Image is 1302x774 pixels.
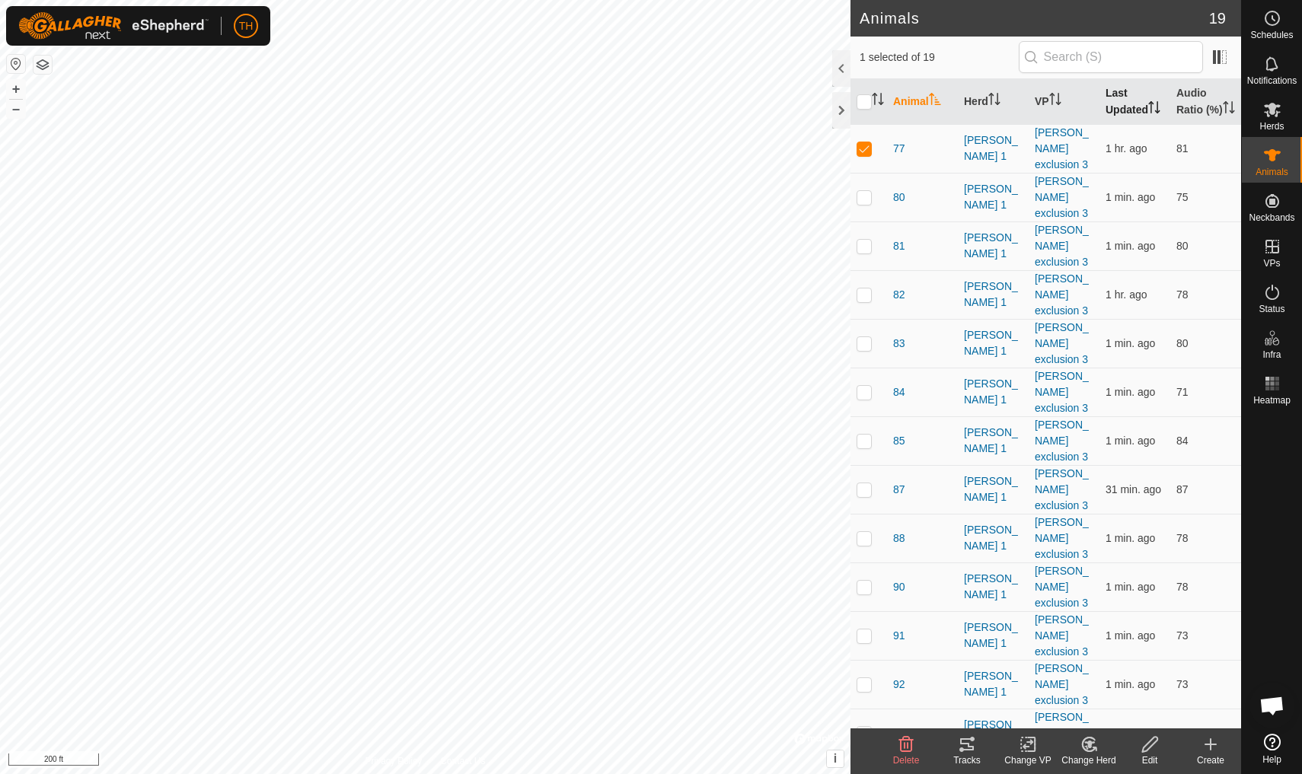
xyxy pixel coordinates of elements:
[1170,79,1241,125] th: Audio Ratio (%)
[929,95,941,107] p-sorticon: Activate to sort
[34,56,52,74] button: Map Layers
[1262,755,1281,764] span: Help
[1035,662,1089,706] a: [PERSON_NAME] exclusion 3
[1049,95,1061,107] p-sorticon: Activate to sort
[1209,7,1226,30] span: 19
[1249,683,1295,728] div: Open chat
[964,620,1023,651] div: [PERSON_NAME] 1
[1106,532,1155,544] span: Sep 18, 2025 at 1:02 PM
[1106,727,1155,739] span: Sep 18, 2025 at 1:02 PM
[7,100,25,118] button: –
[1035,516,1089,560] a: [PERSON_NAME] exclusion 3
[1035,370,1089,414] a: [PERSON_NAME] exclusion 3
[365,754,422,768] a: Privacy Policy
[1249,213,1294,222] span: Neckbands
[1176,727,1189,739] span: 82
[1035,711,1089,755] a: [PERSON_NAME] exclusion 3
[964,181,1023,213] div: [PERSON_NAME] 1
[964,425,1023,457] div: [PERSON_NAME] 1
[18,12,209,40] img: Gallagher Logo
[1176,435,1189,447] span: 84
[1035,272,1089,317] a: [PERSON_NAME] exclusion 3
[893,482,905,498] span: 87
[1148,104,1160,116] p-sorticon: Activate to sort
[1256,167,1288,177] span: Animals
[1106,288,1147,301] span: Sep 18, 2025 at 12:02 PM
[827,750,844,767] button: i
[1106,337,1155,349] span: Sep 18, 2025 at 1:02 PM
[893,433,905,449] span: 85
[1250,30,1293,40] span: Schedules
[964,327,1023,359] div: [PERSON_NAME] 1
[893,336,905,352] span: 83
[988,95,1000,107] p-sorticon: Activate to sort
[964,571,1023,603] div: [PERSON_NAME] 1
[937,753,997,767] div: Tracks
[1019,41,1203,73] input: Search (S)
[1176,240,1189,252] span: 80
[1099,79,1170,125] th: Last Updated
[860,49,1019,65] span: 1 selected of 19
[964,717,1023,749] div: [PERSON_NAME] 1
[440,754,485,768] a: Contact Us
[1242,728,1302,770] a: Help
[1035,613,1089,658] a: [PERSON_NAME] exclusion 3
[1263,259,1280,268] span: VPs
[964,230,1023,262] div: [PERSON_NAME] 1
[1253,396,1291,405] span: Heatmap
[1029,79,1099,125] th: VP
[893,238,905,254] span: 81
[1119,753,1180,767] div: Edit
[1035,224,1089,268] a: [PERSON_NAME] exclusion 3
[1106,678,1155,690] span: Sep 18, 2025 at 1:02 PM
[893,384,905,400] span: 84
[997,753,1058,767] div: Change VP
[1176,581,1189,593] span: 78
[7,55,25,73] button: Reset Map
[964,473,1023,505] div: [PERSON_NAME] 1
[964,132,1023,164] div: [PERSON_NAME] 1
[1180,753,1241,767] div: Create
[1106,240,1155,252] span: Sep 18, 2025 at 1:01 PM
[239,18,254,34] span: TH
[1106,483,1161,495] span: Sep 18, 2025 at 12:32 PM
[964,668,1023,700] div: [PERSON_NAME] 1
[1223,104,1235,116] p-sorticon: Activate to sort
[893,530,905,546] span: 88
[893,725,905,741] span: 93
[1058,753,1119,767] div: Change Herd
[887,79,958,125] th: Animal
[1106,581,1155,593] span: Sep 18, 2025 at 1:01 PM
[893,755,920,766] span: Delete
[964,376,1023,408] div: [PERSON_NAME] 1
[1176,337,1189,349] span: 80
[1247,76,1297,85] span: Notifications
[1176,142,1189,154] span: 81
[893,677,905,693] span: 92
[1035,419,1089,463] a: [PERSON_NAME] exclusion 3
[893,579,905,595] span: 90
[1106,142,1147,154] span: Sep 18, 2025 at 11:32 AM
[893,287,905,303] span: 82
[1176,288,1189,301] span: 78
[1176,629,1189,642] span: 73
[1035,175,1089,219] a: [PERSON_NAME] exclusion 3
[1259,304,1284,314] span: Status
[964,279,1023,311] div: [PERSON_NAME] 1
[958,79,1029,125] th: Herd
[872,95,884,107] p-sorticon: Activate to sort
[1035,321,1089,365] a: [PERSON_NAME] exclusion 3
[834,752,837,765] span: i
[1106,435,1155,447] span: Sep 18, 2025 at 1:02 PM
[1176,678,1189,690] span: 73
[1176,483,1189,495] span: 87
[1176,191,1189,203] span: 75
[1176,532,1189,544] span: 78
[1106,629,1155,642] span: Sep 18, 2025 at 1:02 PM
[893,190,905,205] span: 80
[1035,467,1089,511] a: [PERSON_NAME] exclusion 3
[1176,386,1189,398] span: 71
[1035,126,1089,170] a: [PERSON_NAME] exclusion 3
[893,628,905,644] span: 91
[860,9,1209,27] h2: Animals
